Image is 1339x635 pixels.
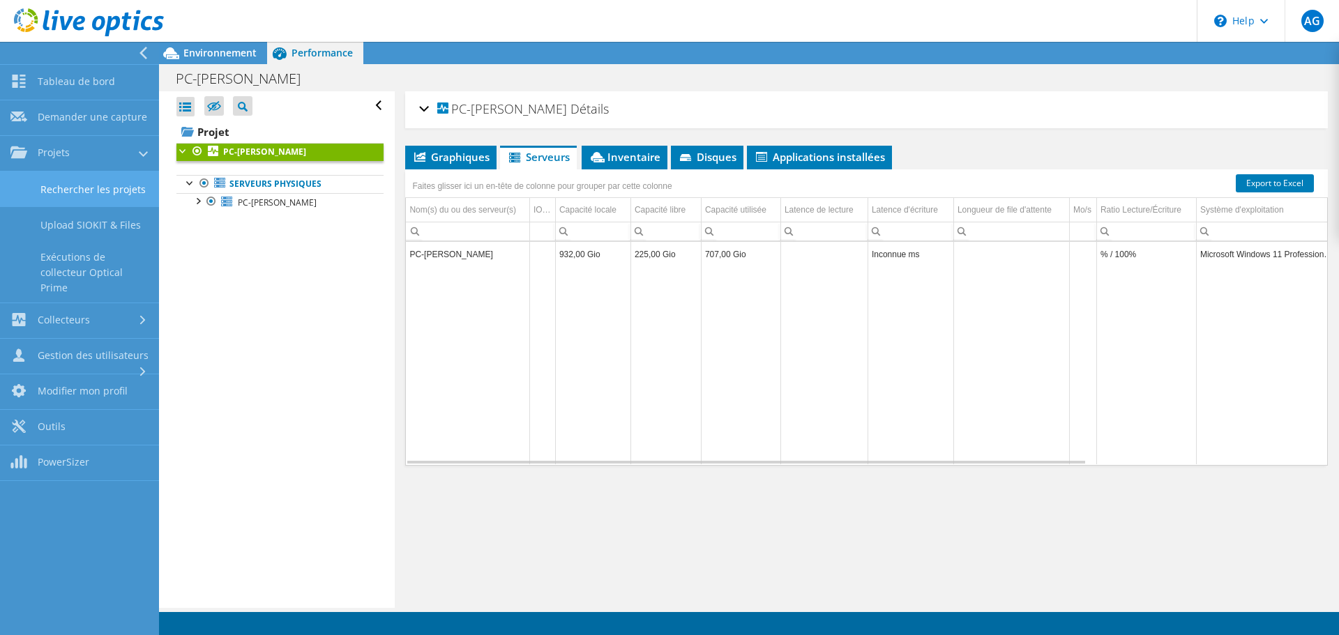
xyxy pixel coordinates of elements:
[409,176,675,196] div: Faites glisser ici un en-tête de colonne pour grouper par cette colonne
[412,150,490,164] span: Graphiques
[223,146,306,158] b: PC-[PERSON_NAME]
[1196,242,1338,266] td: Column Système d'exploitation, Value Microsoft Windows 11 Professionnel
[555,198,630,222] td: Capacité locale Column
[701,222,780,240] td: Column Capacité utilisée, Filter cell
[1214,15,1227,27] svg: \n
[292,46,353,59] span: Performance
[559,201,616,218] div: Capacité locale
[1196,222,1338,240] td: Column Système d'exploitation, Filter cell
[534,201,552,218] div: IOPS
[405,169,1328,466] div: Data grid
[406,198,529,222] td: Nom(s) du ou des serveur(s) Column
[868,198,953,222] td: Latence d'écriture Column
[169,71,322,86] h1: PC-[PERSON_NAME]
[176,143,384,161] a: PC-[PERSON_NAME]
[1200,201,1284,218] div: Système d'exploitation
[589,150,660,164] span: Inventaire
[529,222,555,240] td: Column IOPS, Filter cell
[780,198,868,222] td: Latence de lecture Column
[705,201,766,218] div: Capacité utilisée
[868,242,953,266] td: Column Latence d'écriture, Value Inconnue ms
[953,198,1069,222] td: Longueur de file d'attente Column
[183,46,257,59] span: Environnement
[868,222,953,240] td: Column Latence d'écriture, Filter cell
[1073,201,1093,218] div: Mo/s
[507,150,570,164] span: Serveurs
[635,201,686,218] div: Capacité libre
[678,150,736,164] span: Disques
[1236,174,1314,192] a: Export to Excel
[437,102,567,116] span: PC-[PERSON_NAME]
[238,197,317,208] span: PC-[PERSON_NAME]
[1069,222,1096,240] td: Column Mo/s, Filter cell
[555,242,630,266] td: Column Capacité locale, Value 932,00 Gio
[953,222,1069,240] td: Column Longueur de file d'attente, Filter cell
[529,242,555,266] td: Column IOPS, Value
[701,198,780,222] td: Capacité utilisée Column
[953,242,1069,266] td: Column Longueur de file d'attente, Value
[176,121,384,143] a: Projet
[406,222,529,240] td: Column Nom(s) du ou des serveur(s), Filter cell
[1196,198,1338,222] td: Système d'exploitation Column
[630,222,701,240] td: Column Capacité libre, Filter cell
[701,242,780,266] td: Column Capacité utilisée, Value 707,00 Gio
[1069,242,1096,266] td: Column Mo/s, Value
[1100,201,1181,218] div: Ratio Lecture/Écriture
[754,150,885,164] span: Applications installées
[630,242,701,266] td: Column Capacité libre, Value 225,00 Gio
[176,193,384,211] a: PC-[PERSON_NAME]
[406,242,529,266] td: Column Nom(s) du ou des serveur(s), Value PC-TONY
[176,175,384,193] a: Serveurs physiques
[872,201,938,218] div: Latence d'écriture
[409,201,516,218] div: Nom(s) du ou des serveur(s)
[1096,242,1196,266] td: Column Ratio Lecture/Écriture, Value % / 100%
[529,198,555,222] td: IOPS Column
[1069,198,1096,222] td: Mo/s Column
[785,201,854,218] div: Latence de lecture
[780,222,868,240] td: Column Latence de lecture, Filter cell
[958,201,1052,218] div: Longueur de file d'attente
[780,242,868,266] td: Column Latence de lecture, Value
[630,198,701,222] td: Capacité libre Column
[1096,222,1196,240] td: Column Ratio Lecture/Écriture, Filter cell
[1096,198,1196,222] td: Ratio Lecture/Écriture Column
[570,100,609,117] span: Détails
[555,222,630,240] td: Column Capacité locale, Filter cell
[1301,10,1324,32] span: AG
